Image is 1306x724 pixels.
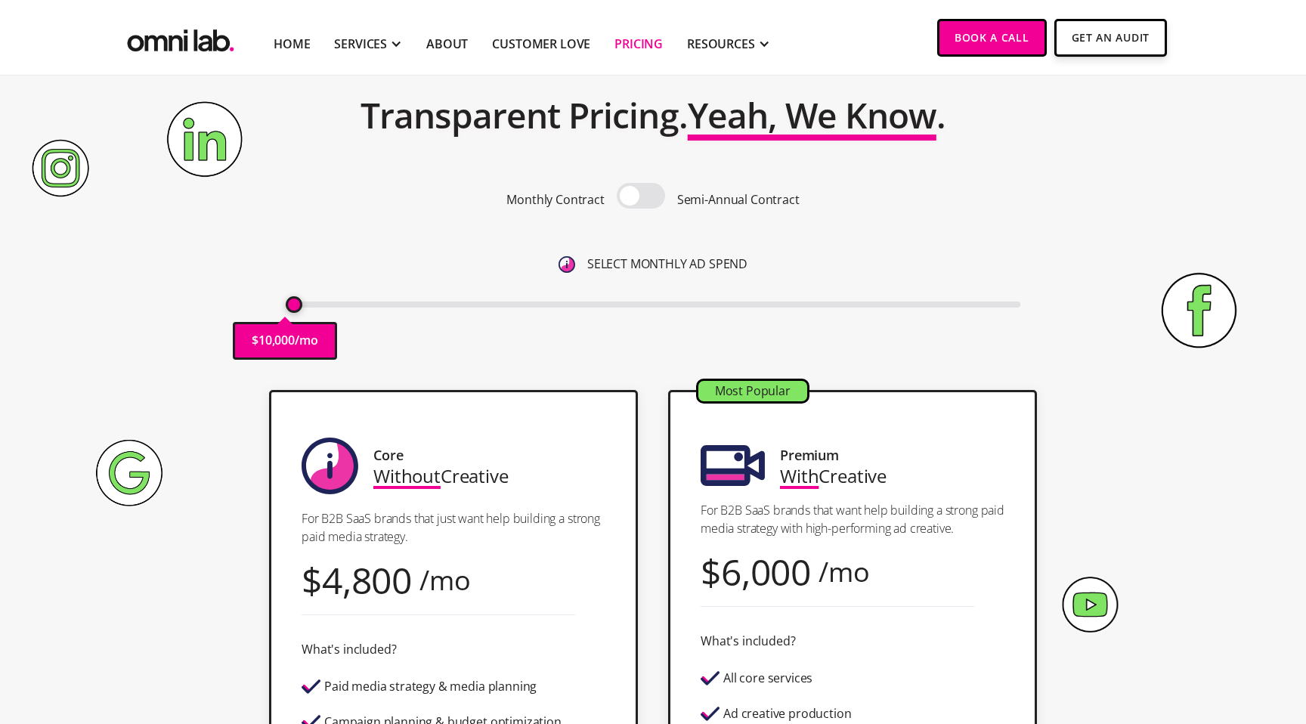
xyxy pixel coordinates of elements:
h2: Transparent Pricing. . [361,85,945,146]
a: home [124,19,237,56]
span: Without [373,463,441,488]
span: Yeah, We Know [688,91,936,138]
a: Pricing [614,35,663,53]
p: Semi-Annual Contract [677,190,800,210]
div: $ [701,562,721,582]
p: SELECT MONTHLY AD SPEND [587,254,747,274]
a: Book a Call [937,19,1047,57]
div: $ [302,570,322,590]
div: SERVICES [334,35,387,53]
div: RESOURCES [687,35,755,53]
div: Paid media strategy & media planning [324,680,537,693]
p: For B2B SaaS brands that want help building a strong paid media strategy with high-performing ad ... [701,501,1004,537]
a: Home [274,35,310,53]
p: For B2B SaaS brands that just want help building a strong paid media strategy. [302,509,605,546]
span: With [780,463,819,488]
img: 6410812402e99d19b372aa32_omni-nav-info.svg [559,256,575,273]
iframe: Chat Widget [1230,651,1306,724]
div: Ad creative production [723,707,851,720]
div: 6,000 [721,562,811,582]
div: Core [373,445,403,466]
div: What's included? [302,639,396,660]
div: 4,800 [322,570,412,590]
p: 10,000 [258,330,295,351]
div: What's included? [701,631,795,651]
p: $ [252,330,258,351]
img: Omni Lab: B2B SaaS Demand Generation Agency [124,19,237,56]
a: About [426,35,468,53]
div: /mo [419,570,471,590]
p: Monthly Contract [506,190,604,210]
p: /mo [295,330,318,351]
div: Most Popular [698,381,807,401]
div: Premium [780,445,839,466]
a: Customer Love [492,35,590,53]
div: All core services [723,672,812,685]
div: /mo [819,562,870,582]
div: Creative [373,466,509,486]
div: Creative [780,466,887,486]
a: Get An Audit [1054,19,1167,57]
